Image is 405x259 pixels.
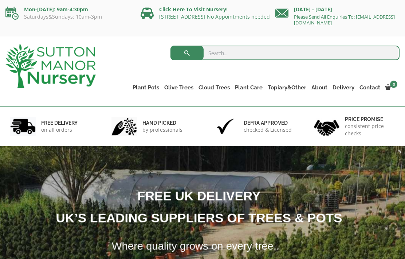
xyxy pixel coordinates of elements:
[10,117,36,136] img: 1.jpg
[390,81,397,88] span: 0
[196,82,232,93] a: Cloud Trees
[265,82,309,93] a: Topiary&Other
[170,46,400,60] input: Search...
[162,82,196,93] a: Olive Trees
[330,82,357,93] a: Delivery
[314,115,339,138] img: 4.jpg
[5,5,130,14] p: Mon-[DATE]: 9am-4:30pm
[159,6,228,13] a: Click Here To Visit Nursery!
[130,82,162,93] a: Plant Pots
[345,123,395,137] p: consistent price checks
[244,120,292,126] h6: Defra approved
[213,117,238,136] img: 3.jpg
[232,82,265,93] a: Plant Care
[345,116,395,123] h6: Price promise
[41,120,78,126] h6: FREE DELIVERY
[309,82,330,93] a: About
[294,13,395,26] a: Please Send All Enquiries To: [EMAIL_ADDRESS][DOMAIN_NAME]
[275,5,400,14] p: [DATE] - [DATE]
[244,126,292,134] p: checked & Licensed
[142,126,182,134] p: by professionals
[357,82,383,93] a: Contact
[159,13,270,20] a: [STREET_ADDRESS] No Appointments needed
[5,44,96,88] img: logo
[41,126,78,134] p: on all orders
[383,82,400,93] a: 0
[5,14,130,20] p: Saturdays&Sundays: 10am-3pm
[142,120,182,126] h6: hand picked
[111,117,137,136] img: 2.jpg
